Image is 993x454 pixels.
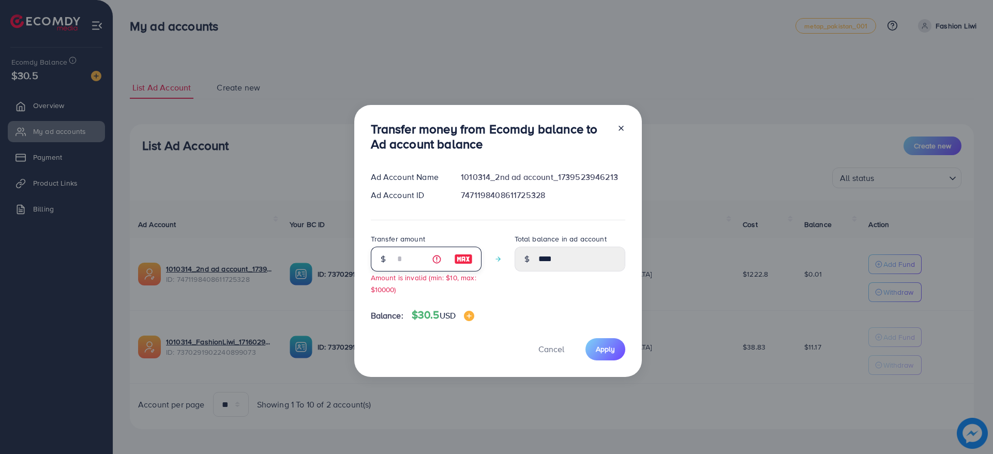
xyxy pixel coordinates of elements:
div: Ad Account ID [363,189,453,201]
div: Ad Account Name [363,171,453,183]
span: Balance: [371,310,403,322]
div: 1010314_2nd ad account_1739523946213 [453,171,633,183]
button: Cancel [525,338,577,360]
img: image [454,253,473,265]
span: Cancel [538,343,564,355]
h3: Transfer money from Ecomdy balance to Ad account balance [371,122,609,152]
label: Transfer amount [371,234,425,244]
span: Apply [596,344,615,354]
label: Total balance in ad account [515,234,607,244]
div: 7471198408611725328 [453,189,633,201]
h4: $30.5 [412,309,474,322]
button: Apply [585,338,625,360]
small: Amount is invalid (min: $10, max: $10000) [371,273,476,294]
img: image [464,311,474,321]
span: USD [440,310,456,321]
